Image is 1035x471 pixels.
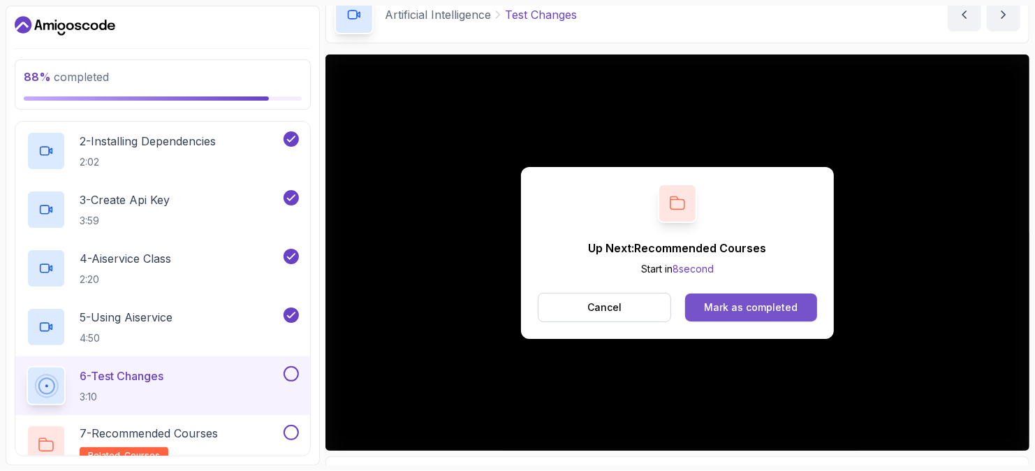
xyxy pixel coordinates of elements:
[27,307,299,347] button: 5-Using Aiservice4:50
[80,368,163,384] p: 6 - Test Changes
[80,273,171,287] p: 2:20
[27,131,299,171] button: 2-Installing Dependencies2:02
[80,191,170,208] p: 3 - Create Api Key
[325,55,1029,451] iframe: 6 - Test Changes
[24,70,109,84] span: completed
[704,300,798,314] div: Mark as completed
[80,214,170,228] p: 3:59
[80,390,163,404] p: 3:10
[80,309,172,326] p: 5 - Using Aiservice
[80,425,218,442] p: 7 - Recommended Courses
[15,15,115,37] a: Dashboard
[538,293,671,322] button: Cancel
[27,366,299,405] button: 6-Test Changes3:10
[587,300,622,314] p: Cancel
[88,450,160,461] span: related-courses
[673,263,714,275] span: 8 second
[589,262,767,276] p: Start in
[80,133,216,150] p: 2 - Installing Dependencies
[24,70,51,84] span: 88 %
[27,190,299,229] button: 3-Create Api Key3:59
[385,6,491,23] p: Artificial Intelligence
[27,425,299,464] button: 7-Recommended Coursesrelated-courses
[80,331,172,345] p: 4:50
[685,294,817,321] button: Mark as completed
[505,6,577,23] p: Test Changes
[27,249,299,288] button: 4-Aiservice Class2:20
[80,155,216,169] p: 2:02
[80,250,171,267] p: 4 - Aiservice Class
[589,240,767,256] p: Up Next: Recommended Courses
